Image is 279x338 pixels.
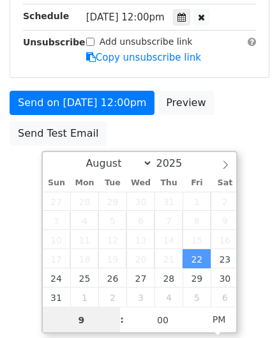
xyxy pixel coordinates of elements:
[100,35,193,49] label: Add unsubscribe link
[211,268,239,288] span: August 30, 2025
[43,288,71,307] span: August 31, 2025
[155,179,183,187] span: Thu
[155,230,183,249] span: August 14, 2025
[153,157,199,169] input: Year
[10,121,107,146] a: Send Test Email
[158,91,214,115] a: Preview
[211,179,239,187] span: Sat
[86,12,165,23] span: [DATE] 12:00pm
[43,307,121,333] input: Hour
[43,268,71,288] span: August 24, 2025
[126,288,155,307] span: September 3, 2025
[98,230,126,249] span: August 12, 2025
[98,268,126,288] span: August 26, 2025
[43,249,71,268] span: August 17, 2025
[98,211,126,230] span: August 5, 2025
[23,37,86,47] strong: Unsubscribe
[126,192,155,211] span: July 30, 2025
[155,288,183,307] span: September 4, 2025
[155,249,183,268] span: August 21, 2025
[155,268,183,288] span: August 28, 2025
[183,192,211,211] span: August 1, 2025
[70,288,98,307] span: September 1, 2025
[183,179,211,187] span: Fri
[155,192,183,211] span: July 31, 2025
[98,288,126,307] span: September 2, 2025
[43,211,71,230] span: August 3, 2025
[70,230,98,249] span: August 11, 2025
[183,288,211,307] span: September 5, 2025
[183,268,211,288] span: August 29, 2025
[202,307,237,332] span: Click to toggle
[126,268,155,288] span: August 27, 2025
[120,307,124,332] span: :
[86,52,201,63] a: Copy unsubscribe link
[124,307,202,333] input: Minute
[70,211,98,230] span: August 4, 2025
[43,230,71,249] span: August 10, 2025
[70,192,98,211] span: July 28, 2025
[183,230,211,249] span: August 15, 2025
[43,179,71,187] span: Sun
[126,249,155,268] span: August 20, 2025
[211,249,239,268] span: August 23, 2025
[98,192,126,211] span: July 29, 2025
[98,179,126,187] span: Tue
[183,211,211,230] span: August 8, 2025
[211,192,239,211] span: August 2, 2025
[98,249,126,268] span: August 19, 2025
[70,268,98,288] span: August 25, 2025
[211,230,239,249] span: August 16, 2025
[126,179,155,187] span: Wed
[43,192,71,211] span: July 27, 2025
[155,211,183,230] span: August 7, 2025
[70,249,98,268] span: August 18, 2025
[70,179,98,187] span: Mon
[211,211,239,230] span: August 9, 2025
[211,288,239,307] span: September 6, 2025
[10,91,155,115] a: Send on [DATE] 12:00pm
[126,211,155,230] span: August 6, 2025
[183,249,211,268] span: August 22, 2025
[23,11,69,21] strong: Schedule
[126,230,155,249] span: August 13, 2025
